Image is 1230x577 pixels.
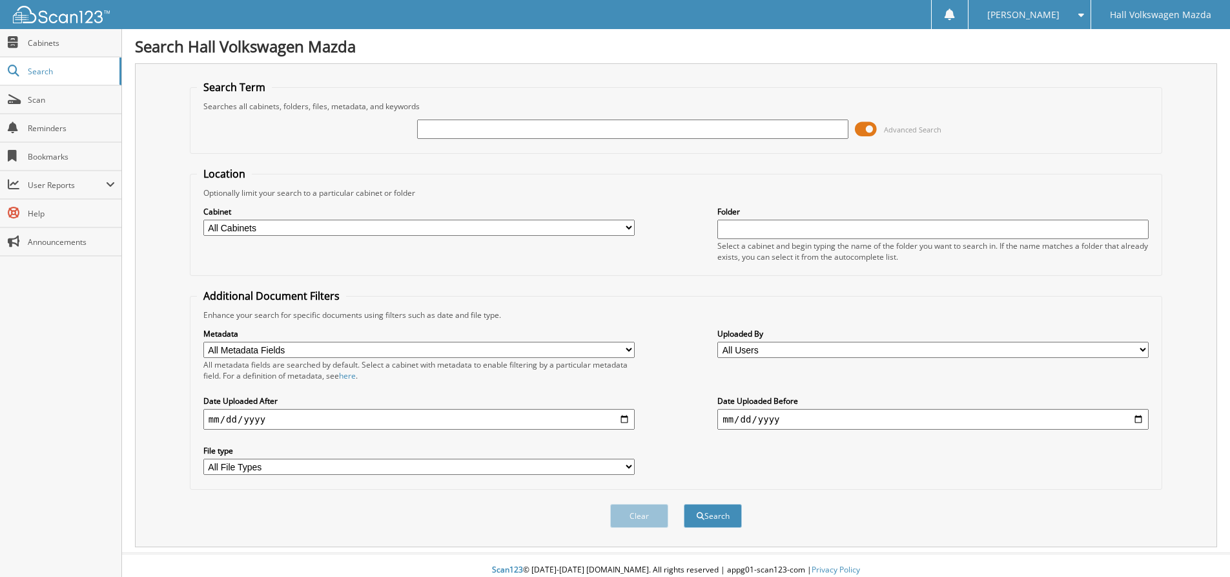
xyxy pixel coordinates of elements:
div: All metadata fields are searched by default. Select a cabinet with metadata to enable filtering b... [203,359,635,381]
div: Searches all cabinets, folders, files, metadata, and keywords [197,101,1155,112]
div: Enhance your search for specific documents using filters such as date and file type. [197,309,1155,320]
label: Cabinet [203,206,635,217]
img: scan123-logo-white.svg [13,6,110,23]
span: Scan123 [492,564,523,575]
span: Search [28,66,113,77]
div: Select a cabinet and begin typing the name of the folder you want to search in. If the name match... [717,240,1149,262]
legend: Location [197,167,252,181]
iframe: Chat Widget [1165,515,1230,577]
label: Date Uploaded Before [717,395,1149,406]
label: File type [203,445,635,456]
span: User Reports [28,180,106,191]
span: [PERSON_NAME] [987,11,1060,19]
span: Help [28,208,115,219]
div: Optionally limit your search to a particular cabinet or folder [197,187,1155,198]
h1: Search Hall Volkswagen Mazda [135,36,1217,57]
span: Announcements [28,236,115,247]
span: Hall Volkswagen Mazda [1110,11,1211,19]
button: Search [684,504,742,528]
label: Date Uploaded After [203,395,635,406]
a: Privacy Policy [812,564,860,575]
span: Scan [28,94,115,105]
legend: Search Term [197,80,272,94]
label: Folder [717,206,1149,217]
label: Uploaded By [717,328,1149,339]
span: Bookmarks [28,151,115,162]
span: Reminders [28,123,115,134]
input: end [717,409,1149,430]
span: Cabinets [28,37,115,48]
input: start [203,409,635,430]
button: Clear [610,504,668,528]
label: Metadata [203,328,635,339]
a: here [339,370,356,381]
legend: Additional Document Filters [197,289,346,303]
span: Advanced Search [884,125,941,134]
